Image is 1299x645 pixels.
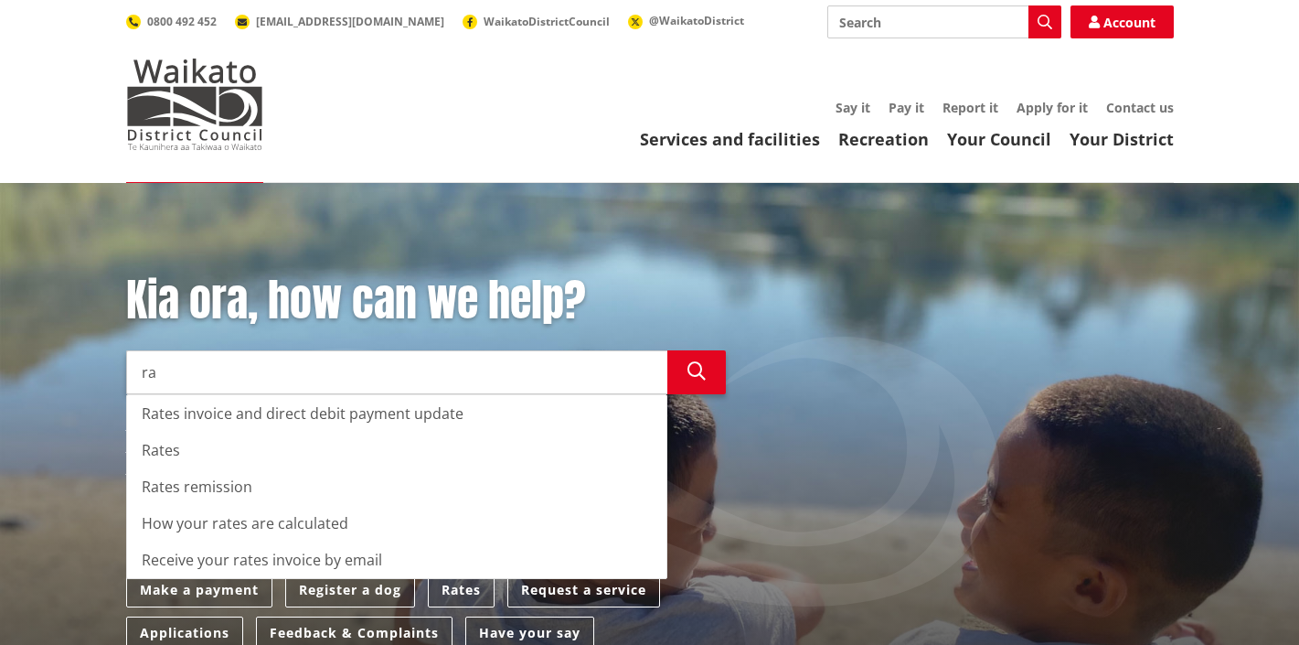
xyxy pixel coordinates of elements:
a: Report it [942,99,998,116]
a: Contact us [1106,99,1174,116]
img: Waikato District Council - Te Kaunihera aa Takiwaa o Waikato [126,59,263,150]
a: 0800 492 452 [126,14,217,29]
div: Rates invoice and direct debit payment update [127,395,666,432]
div: Receive your rates invoice by email [127,542,666,578]
a: Say it [836,99,870,116]
a: Your District [1070,128,1174,150]
a: Register a dog [285,574,415,607]
a: WaikatoDistrictCouncil [463,14,610,29]
div: How your rates are calculated [127,505,666,542]
a: Services and facilities [640,128,820,150]
a: Rates [428,574,495,607]
a: Your Council [947,128,1051,150]
a: Recreation [838,128,929,150]
a: Account [1070,5,1174,38]
span: @WaikatoDistrict [649,13,744,28]
a: @WaikatoDistrict [628,13,744,28]
a: [EMAIL_ADDRESS][DOMAIN_NAME] [235,14,444,29]
div: Rates remission [127,468,666,505]
span: [EMAIL_ADDRESS][DOMAIN_NAME] [256,14,444,29]
h1: Kia ora, how can we help? [126,274,726,328]
a: Request a service [507,574,660,607]
a: Pay it [889,99,924,116]
span: WaikatoDistrictCouncil [484,14,610,29]
span: 0800 492 452 [147,14,217,29]
input: Search input [126,350,667,394]
a: Apply for it [1017,99,1088,116]
input: Search input [827,5,1061,38]
div: Rates [127,432,666,468]
iframe: Messenger Launcher [1215,568,1281,634]
a: Make a payment [126,574,272,607]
